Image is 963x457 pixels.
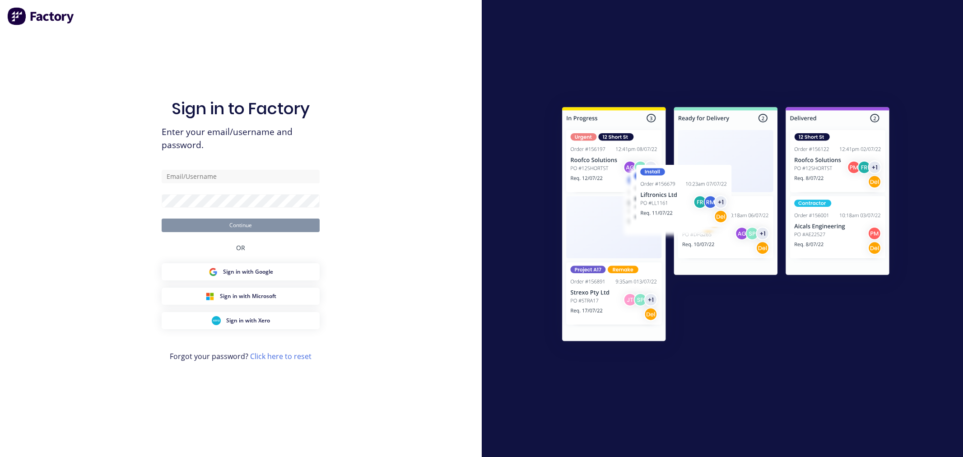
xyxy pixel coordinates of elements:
span: Sign in with Google [223,268,273,276]
span: Sign in with Microsoft [220,292,276,300]
img: Factory [7,7,75,25]
input: Email/Username [162,170,320,183]
button: Xero Sign inSign in with Xero [162,312,320,329]
span: Enter your email/username and password. [162,126,320,152]
button: Continue [162,219,320,232]
button: Google Sign inSign in with Google [162,263,320,280]
img: Xero Sign in [212,316,221,325]
a: Click here to reset [250,351,312,361]
button: Microsoft Sign inSign in with Microsoft [162,288,320,305]
img: Sign in [542,89,909,363]
img: Google Sign in [209,267,218,276]
span: Forgot your password? [170,351,312,362]
span: Sign in with Xero [226,317,270,325]
div: OR [236,232,245,263]
h1: Sign in to Factory [172,99,310,118]
img: Microsoft Sign in [205,292,214,301]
